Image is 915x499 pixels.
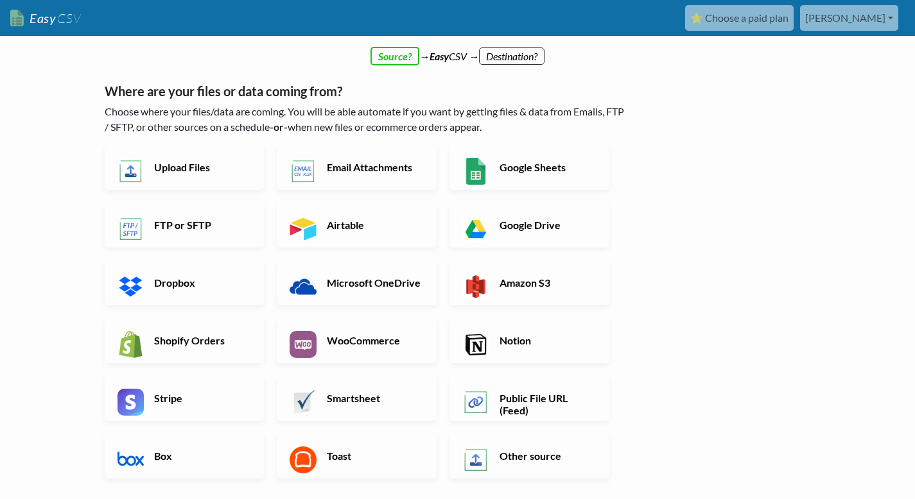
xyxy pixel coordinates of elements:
a: WooCommerce [277,318,437,363]
a: Stripe [105,376,265,421]
h6: Email Attachments [324,161,424,173]
h6: Airtable [324,219,424,231]
img: WooCommerce App & API [290,331,317,358]
img: Box App & API [118,446,144,473]
a: Airtable [277,203,437,248]
a: Dropbox [105,260,265,305]
h6: Google Drive [496,219,597,231]
a: Amazon S3 [449,260,609,305]
h6: Upload Files [151,161,252,173]
h6: Microsoft OneDrive [324,276,424,289]
span: CSV [56,10,81,26]
h6: Google Sheets [496,161,597,173]
h6: Toast [324,450,424,462]
img: Dropbox App & API [118,273,144,300]
a: Smartsheet [277,376,437,421]
img: FTP or SFTP App & API [118,216,144,242]
h6: Dropbox [151,276,252,289]
h6: Public File URL (Feed) [496,392,597,416]
a: Upload Files [105,145,265,190]
h6: Amazon S3 [496,276,597,289]
h6: FTP or SFTP [151,219,252,231]
img: Notion App & API [462,331,489,358]
a: Google Drive [449,203,609,248]
h6: Notion [496,334,597,346]
a: ⭐ Choose a paid plan [685,5,794,31]
a: [PERSON_NAME] [800,5,898,31]
img: Amazon S3 App & API [462,273,489,300]
h6: Other source [496,450,597,462]
img: Shopify App & API [118,331,144,358]
img: Public File URL App & API [462,389,489,416]
h6: Shopify Orders [151,334,252,346]
a: FTP or SFTP [105,203,265,248]
img: Other Source App & API [462,446,489,473]
a: Other source [449,434,609,478]
a: Microsoft OneDrive [277,260,437,305]
img: Stripe App & API [118,389,144,416]
div: → CSV → [92,36,824,64]
a: Email Attachments [277,145,437,190]
a: Public File URL (Feed) [449,376,609,421]
h6: WooCommerce [324,334,424,346]
img: Email New CSV or XLSX File App & API [290,158,317,185]
img: Airtable App & API [290,216,317,242]
img: Google Drive App & API [462,216,489,242]
a: Box [105,434,265,478]
h6: Smartsheet [324,392,424,404]
img: Toast App & API [290,446,317,473]
p: Choose where your files/data are coming. You will be able automate if you want by getting files &... [105,104,628,135]
img: Microsoft OneDrive App & API [290,273,317,300]
img: Google Sheets App & API [462,158,489,185]
a: Google Sheets [449,145,609,190]
a: EasyCSV [10,5,81,31]
img: Smartsheet App & API [290,389,317,416]
h6: Stripe [151,392,252,404]
h6: Box [151,450,252,462]
img: Upload Files App & API [118,158,144,185]
a: Toast [277,434,437,478]
a: Notion [449,318,609,363]
b: -or- [270,121,288,133]
a: Shopify Orders [105,318,265,363]
h5: Where are your files or data coming from? [105,83,628,99]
